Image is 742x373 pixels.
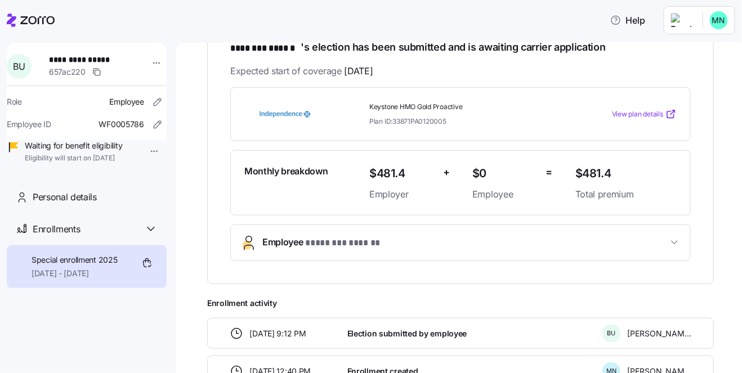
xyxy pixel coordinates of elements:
img: b0ee0d05d7ad5b312d7e0d752ccfd4ca [710,11,728,29]
span: Special enrollment 2025 [32,254,118,266]
span: [DATE] 9:12 PM [250,328,306,339]
img: Employer logo [671,14,694,27]
span: Help [610,14,646,27]
span: = [546,164,553,181]
span: 657ac220 [49,66,86,78]
span: B U [607,330,616,336]
span: $481.4 [369,164,434,183]
span: Employee [262,235,381,250]
span: $0 [472,164,537,183]
span: Waiting for benefit eligibility [25,140,122,151]
span: Eligibility will start on [DATE] [25,154,122,163]
span: + [443,164,450,181]
span: Monthly breakdown [244,164,328,178]
a: View plan details [612,109,677,120]
span: Enrollment activity [207,298,714,309]
span: Employee [109,96,144,107]
img: Independence Blue Cross [244,101,325,127]
span: [DATE] [344,64,373,78]
span: Keystone HMO Gold Proactive [369,102,566,112]
span: WF0005786 [99,119,144,130]
span: Employee ID [7,119,51,130]
span: View plan details [612,109,663,120]
span: Employer [369,187,434,201]
span: [PERSON_NAME] [627,328,691,339]
span: B U [13,62,25,71]
button: Help [601,9,655,32]
span: $481.4 [575,164,677,183]
span: Plan ID: 33871PA0120005 [369,116,446,126]
span: Enrollments [33,222,80,236]
span: Expected start of coverage [230,64,373,78]
span: Employee [472,187,537,201]
span: Role [7,96,22,107]
span: [DATE] - [DATE] [32,268,118,279]
span: Personal details [33,190,97,204]
span: Election submitted by employee [347,328,467,339]
span: Total premium [575,187,677,201]
h1: 's election has been submitted and is awaiting carrier application [230,40,691,56]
